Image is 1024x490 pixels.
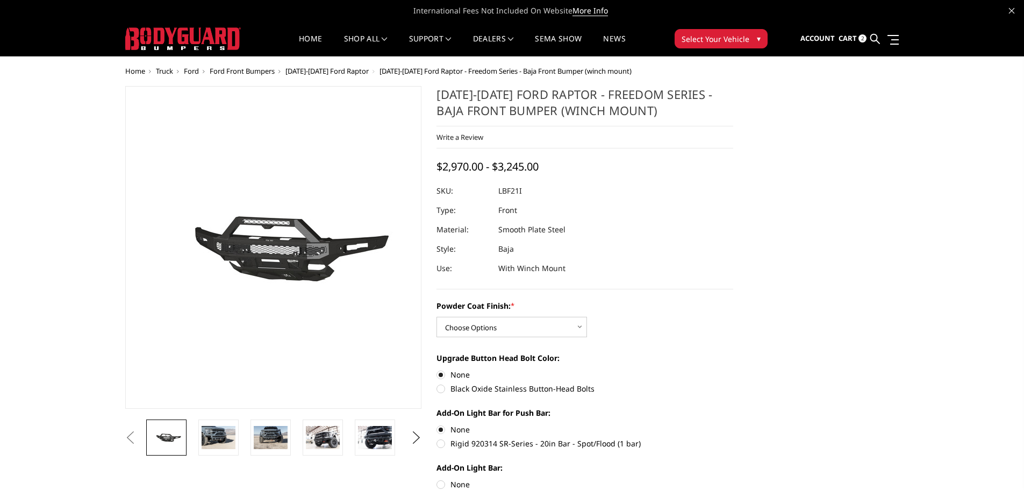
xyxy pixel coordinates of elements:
[839,33,857,43] span: Cart
[498,181,522,201] dd: LBF21I
[498,201,517,220] dd: Front
[125,27,241,50] img: BODYGUARD BUMPERS
[344,35,388,56] a: shop all
[436,220,490,239] dt: Material:
[299,35,322,56] a: Home
[125,66,145,76] a: Home
[409,35,452,56] a: Support
[436,132,483,142] a: Write a Review
[436,159,539,174] span: $2,970.00 - $3,245.00
[535,35,582,56] a: SEMA Show
[757,33,761,44] span: ▾
[498,259,565,278] dd: With Winch Mount
[498,239,514,259] dd: Baja
[379,66,632,76] span: [DATE]-[DATE] Ford Raptor - Freedom Series - Baja Front Bumper (winch mount)
[436,352,733,364] label: Upgrade Button Head Bolt Color:
[436,424,733,435] label: None
[498,220,565,239] dd: Smooth Plate Steel
[436,86,733,126] h1: [DATE]-[DATE] Ford Raptor - Freedom Series - Baja Front Bumper (winch mount)
[473,35,514,56] a: Dealers
[285,66,369,76] a: [DATE]-[DATE] Ford Raptor
[800,24,835,53] a: Account
[436,383,733,394] label: Black Oxide Stainless Button-Head Bolts
[202,426,235,449] img: 2021-2025 Ford Raptor - Freedom Series - Baja Front Bumper (winch mount)
[436,462,733,473] label: Add-On Light Bar:
[306,426,340,449] img: 2021-2025 Ford Raptor - Freedom Series - Baja Front Bumper (winch mount)
[210,66,275,76] a: Ford Front Bumpers
[436,259,490,278] dt: Use:
[839,24,867,53] a: Cart 2
[436,181,490,201] dt: SKU:
[436,201,490,220] dt: Type:
[125,86,422,409] a: 2021-2025 Ford Raptor - Freedom Series - Baja Front Bumper (winch mount)
[254,426,288,449] img: 2021-2025 Ford Raptor - Freedom Series - Baja Front Bumper (winch mount)
[436,479,733,490] label: None
[358,426,392,449] img: 2021-2025 Ford Raptor - Freedom Series - Baja Front Bumper (winch mount)
[436,438,733,449] label: Rigid 920314 SR-Series - 20in Bar - Spot/Flood (1 bar)
[682,33,749,45] span: Select Your Vehicle
[675,29,768,48] button: Select Your Vehicle
[800,33,835,43] span: Account
[436,300,733,311] label: Powder Coat Finish:
[970,438,1024,490] iframe: Chat Widget
[156,66,173,76] a: Truck
[572,5,608,16] a: More Info
[603,35,625,56] a: News
[184,66,199,76] a: Ford
[858,34,867,42] span: 2
[436,239,490,259] dt: Style:
[123,430,139,446] button: Previous
[436,369,733,380] label: None
[408,430,424,446] button: Next
[436,407,733,418] label: Add-On Light Bar for Push Bar:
